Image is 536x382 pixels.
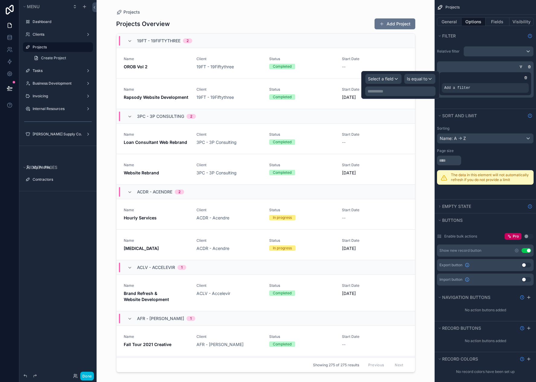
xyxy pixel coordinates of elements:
label: Page size [437,148,454,153]
button: Filter [437,32,525,40]
label: Internal Resources [33,106,81,111]
span: Menu [27,4,40,9]
span: Filter [442,33,456,38]
div: Name: A -> Z [437,134,533,143]
button: Hidden pages [22,163,91,172]
button: Options [461,18,486,26]
div: Show new record button [439,248,481,253]
div: 1 [181,265,183,270]
svg: Show help information [520,326,525,331]
button: Select a field [365,74,402,84]
div: 2 [187,38,189,43]
span: Add a filter [444,86,470,90]
button: Name: A -> Z [437,133,534,144]
span: Import button [439,277,462,282]
div: No action buttons added [435,336,536,346]
span: ACLV - Accelevir [137,264,175,270]
button: Is equal to [404,74,436,84]
span: Showing 275 of 275 results [313,363,359,367]
label: Relative filter [437,49,461,54]
svg: Show help information [520,357,525,361]
span: Sort And Limit [442,113,477,118]
span: Create Project [41,56,66,60]
button: Fields [486,18,510,26]
span: Buttons [442,218,463,223]
button: Done [80,372,94,380]
span: 19FT - 19Fiftythree [137,38,180,44]
button: Navigation buttons [437,293,517,302]
svg: Show help information [528,34,532,38]
label: Business Development [33,81,81,86]
label: Dashboard [33,19,89,24]
span: Projects [445,5,460,10]
button: Record colors [437,355,517,363]
span: Export button [439,263,462,267]
div: 2 [178,189,180,194]
a: Create Project [30,53,93,63]
span: Navigation buttons [442,295,490,300]
label: Contractors [33,177,89,182]
div: No action buttons added [435,305,536,315]
span: Record colors [442,356,478,361]
span: 3PC - 3P Consulting [137,113,184,119]
button: General [437,18,461,26]
svg: Show help information [528,113,532,118]
button: Visibility [509,18,534,26]
button: Menu [22,2,69,11]
span: Record buttons [442,325,481,331]
button: Empty state [437,202,525,211]
button: Record buttons [437,324,517,332]
label: Enable bulk actions [444,234,477,239]
button: Buttons [437,216,530,225]
label: Invoicing [33,94,81,99]
label: Clients [33,32,81,37]
div: 2 [190,114,192,119]
svg: Show help information [520,295,525,300]
label: My Profile [33,165,89,170]
div: No record colors have been set up [435,367,536,377]
label: Tasks [33,68,81,73]
label: Projects [33,45,89,50]
span: Empty state [442,204,471,209]
span: Pro [513,234,519,239]
span: Is equal to [407,76,427,81]
button: Sort And Limit [437,112,525,120]
span: Select a field [368,76,394,81]
label: [PERSON_NAME] Supply Co. [33,132,82,137]
p: The data in this element will not automatically refresh if you do not provide a limit [451,173,530,182]
svg: Show help information [528,204,532,209]
label: Sorting [437,126,449,131]
span: ACDR - Acendre [137,189,172,195]
span: AFR - [PERSON_NAME] [137,316,184,322]
div: 1 [190,316,192,321]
